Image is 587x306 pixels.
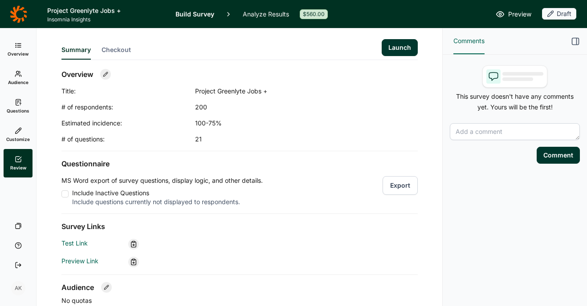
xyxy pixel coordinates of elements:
span: Customize [6,136,30,142]
a: Preview [496,9,531,20]
div: Include Inactive Questions [72,189,263,197]
h1: Project Greenlyte Jobs + [47,5,165,16]
div: 21 [195,135,373,144]
a: Audience [4,64,33,92]
p: No quotas [61,296,418,305]
a: Overview [4,35,33,64]
div: Copy link [128,239,139,250]
button: Launch [382,39,418,56]
div: Title: [61,87,195,96]
h2: Questionnaire [61,158,418,169]
div: Project Greenlyte Jobs + [195,87,373,96]
span: Preview [508,9,531,20]
button: Comments [453,28,485,54]
div: # of questions: [61,135,195,144]
span: Checkout [102,45,131,54]
p: MS Word export of survey questions, display logic, and other details. [61,176,263,185]
span: Questions [7,108,29,114]
div: AK [11,281,25,295]
a: Customize [4,121,33,149]
span: Overview [8,51,29,57]
a: Questions [4,92,33,121]
h2: Overview [61,69,93,80]
p: This survey doesn't have any comments yet. Yours will be the first! [450,91,580,113]
a: Test Link [61,239,88,247]
div: Copy link [128,257,139,267]
button: Draft [542,8,576,20]
button: Summary [61,45,91,60]
a: Review [4,149,33,177]
div: Include questions currently not displayed to respondents. [72,197,263,206]
span: Insomnia Insights [47,16,165,23]
div: 200 [195,103,373,112]
span: Comments [453,36,485,46]
span: Review [10,165,26,171]
div: Estimated incidence: [61,119,195,128]
div: # of respondents: [61,103,195,112]
div: 100-75% [195,119,373,128]
a: Preview Link [61,257,98,265]
span: Audience [8,79,29,85]
h2: Audience [61,282,94,293]
button: Export [383,176,418,195]
button: Comment [537,147,580,164]
div: $560.00 [300,9,328,19]
h2: Survey Links [61,221,418,232]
